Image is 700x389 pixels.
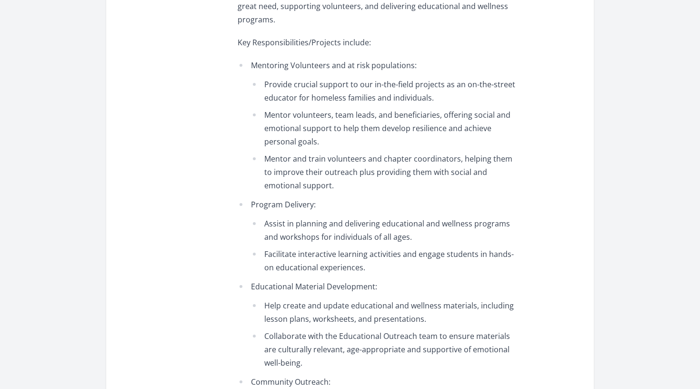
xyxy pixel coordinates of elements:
span: Program Delivery: [251,199,316,210]
span: Key Responsibilities/Projects include: [238,37,371,48]
span: Mentoring Volunteers and at risk populations: [251,60,417,71]
span: Mentor and train volunteers and chapter coordinators, helping them to improve their outreach plus... [264,154,512,191]
span: Provide crucial support to our in-the-field projects as an on-the-street educator for homeless fa... [264,79,515,103]
span: Community Outreach: [251,377,330,387]
span: Facilitate interactive learning activities and engage students in hands-on educational experiences. [264,249,514,273]
span: Help create and update educational and wellness materials, including lesson plans, worksheets, an... [264,300,514,324]
span: Collaborate with the Educational Outreach team to ensure materials are culturally relevant, age-a... [264,331,510,368]
span: Educational Material Development: [251,281,377,292]
span: Mentor volunteers, team leads, and beneficiaries, offering social and emotional support to help t... [264,110,510,147]
span: Assist in planning and delivering educational and wellness programs and workshops for individuals... [264,218,510,242]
